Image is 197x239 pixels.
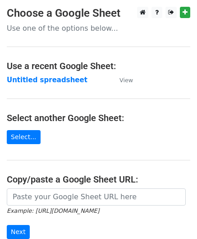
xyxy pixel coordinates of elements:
h3: Choose a Google Sheet [7,7,190,20]
h4: Use a recent Google Sheet: [7,61,190,71]
p: Use one of the options below... [7,23,190,33]
input: Next [7,225,30,239]
h4: Copy/paste a Google Sheet URL: [7,174,190,185]
h4: Select another Google Sheet: [7,112,190,123]
a: View [110,76,133,84]
input: Paste your Google Sheet URL here [7,188,186,206]
a: Untitled spreadsheet [7,76,87,84]
small: View [119,77,133,84]
small: Example: [URL][DOMAIN_NAME] [7,207,99,214]
a: Select... [7,130,41,144]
